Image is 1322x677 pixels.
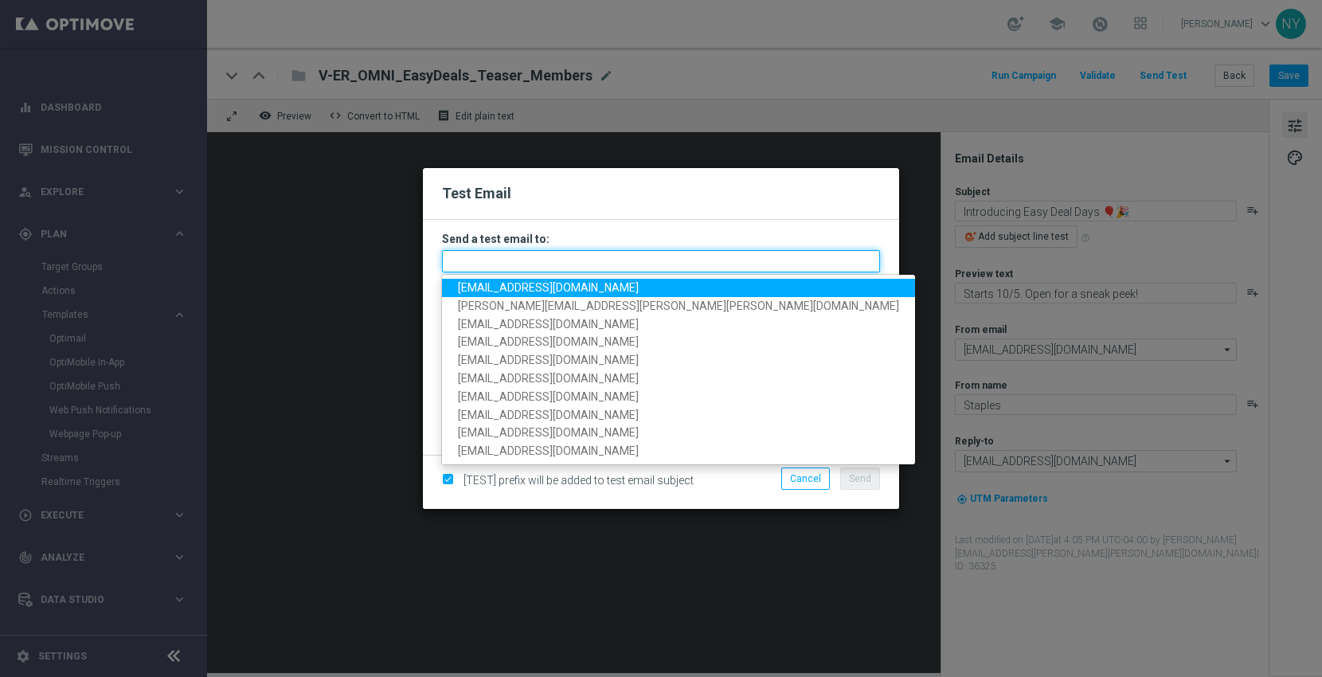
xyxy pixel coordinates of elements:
span: Send [849,473,871,484]
span: [EMAIL_ADDRESS][DOMAIN_NAME] [458,390,639,403]
a: [EMAIL_ADDRESS][DOMAIN_NAME] [442,388,915,406]
span: [EMAIL_ADDRESS][DOMAIN_NAME] [458,281,639,294]
span: [EMAIL_ADDRESS][DOMAIN_NAME] [458,372,639,385]
button: Cancel [781,468,830,490]
a: [EMAIL_ADDRESS][DOMAIN_NAME] [442,315,915,333]
h3: Send a test email to: [442,232,880,246]
a: [EMAIL_ADDRESS][DOMAIN_NAME] [442,370,915,388]
span: [EMAIL_ADDRESS][DOMAIN_NAME] [458,317,639,330]
h2: Test Email [442,184,880,203]
a: [EMAIL_ADDRESS][DOMAIN_NAME] [442,424,915,442]
span: [EMAIL_ADDRESS][DOMAIN_NAME] [458,408,639,421]
a: [EMAIL_ADDRESS][DOMAIN_NAME] [442,442,915,460]
span: [EMAIL_ADDRESS][DOMAIN_NAME] [458,426,639,439]
span: [EMAIL_ADDRESS][DOMAIN_NAME] [458,444,639,457]
span: [EMAIL_ADDRESS][DOMAIN_NAME] [458,335,639,348]
span: [PERSON_NAME][EMAIL_ADDRESS][PERSON_NAME][PERSON_NAME][DOMAIN_NAME] [458,299,899,312]
a: [EMAIL_ADDRESS][DOMAIN_NAME] [442,405,915,424]
a: [EMAIL_ADDRESS][DOMAIN_NAME] [442,333,915,351]
a: [EMAIL_ADDRESS][DOMAIN_NAME] [442,279,915,297]
span: [TEST] prefix will be added to test email subject [463,474,694,487]
a: [EMAIL_ADDRESS][DOMAIN_NAME] [442,351,915,370]
a: [PERSON_NAME][EMAIL_ADDRESS][PERSON_NAME][PERSON_NAME][DOMAIN_NAME] [442,297,915,315]
span: [EMAIL_ADDRESS][DOMAIN_NAME] [458,354,639,366]
button: Send [840,468,880,490]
